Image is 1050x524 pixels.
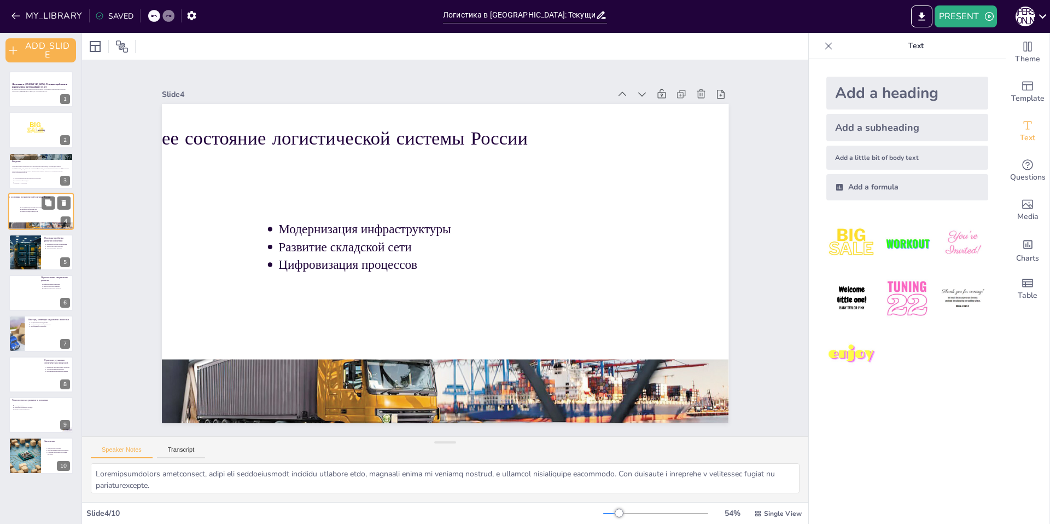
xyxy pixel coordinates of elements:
p: Логистика как фактор развития экономики [14,178,70,180]
p: Создание конкурентоспособной системы [48,451,71,455]
p: Заключение [44,439,70,442]
button: EXPORT_TO_POWERPOINT [911,5,932,27]
p: Введение [12,160,70,163]
p: Text [837,33,995,59]
img: 2.jpeg [882,218,932,269]
div: 3 [60,176,70,186]
div: 10 [57,461,70,471]
div: 10 [9,437,73,474]
p: Перспективные направления развития [41,276,70,282]
p: Технологическое развитие в логистике [12,399,70,402]
span: BIG [30,120,40,128]
div: 9 [60,420,70,430]
button: ADD_SLIDE [5,38,76,62]
p: Технологическое развитие [43,285,70,287]
img: 1.jpeg [826,218,877,269]
span: Charts [1016,252,1039,264]
p: Международное сотрудничество [31,324,70,326]
p: Основные проблемы развития логистики [44,237,70,243]
div: https://cdn.sendsteps.com/images/logo/sendsteps_logo_white.pnghttps://cdn.sendsteps.com/images/lo... [8,193,74,230]
p: В данной презентации рассматривается основные проблемы и перспективы развития логистики в [GEOGRA... [12,89,70,93]
p: Инфраструктурные проекты [43,287,70,290]
div: 8 [9,356,73,393]
div: Add text boxes [1006,112,1049,151]
span: Media [1017,211,1039,223]
div: Slide 4 / 10 [86,508,603,519]
div: Slide 4 [162,89,610,100]
div: Add a formula [826,174,988,200]
div: 7 [60,339,70,349]
p: Цифровизация процессов [22,211,79,213]
img: 6.jpeg [937,273,988,324]
p: Факторы, влияющие на развитие логистики [28,318,70,321]
div: 8 [60,379,70,389]
div: HeadingSubheadingBody textBIGSALE2 [9,112,73,148]
div: https://cdn.sendsteps.com/images/slides/2025_05_10_06_22-38ijCbDBj1YCyBFx.jpegВведениеЛогистика и... [9,153,73,189]
button: Transcript [157,446,206,458]
div: Add a table [1006,269,1049,309]
button: О [PERSON_NAME] [1016,5,1035,27]
div: 6 [60,298,70,308]
div: 7 [9,315,73,352]
p: Беспилотный транспорт [14,409,70,411]
p: Экономические факторы [46,247,70,250]
p: Улучшение взаимодействия [46,368,70,370]
p: Логистика играет важную роль в обеспечении связи между производителями и потребителями, что делае... [12,165,70,174]
div: Add ready made slides [1006,72,1049,112]
p: Текущее состояние логистической системы России [2,195,61,199]
div: 4 [61,217,71,227]
div: Логистика в [GEOGRAPHIC_DATA]: Текущие проблемы и перспективы на ближайшие 10 летВ данной презент... [9,71,73,107]
p: Цифровая трансформация [43,284,70,286]
div: Add charts and graphs [1006,230,1049,269]
div: Add images, graphics, shapes or video [1006,191,1049,230]
button: PRESENT [935,5,997,27]
p: Текущее состояние логистической системы России [110,125,620,151]
p: Модернизация инфраструктуры [22,206,79,209]
button: Duplicate Slide [42,197,55,210]
p: Цифровизация процессов [278,256,767,273]
img: 4.jpeg [826,273,877,324]
p: Вызовы в логистике [14,182,70,184]
p: Преодоление проблем [48,447,71,449]
button: Delete Slide [57,197,71,210]
p: Использование новых технологий [48,449,71,451]
span: SALE [27,126,43,134]
input: INSERT_TITLE [443,7,596,23]
p: Инновационное развитие [31,326,70,328]
div: https://cdn.sendsteps.com/images/slides/2025_05_10_06_22-N_j7UsyfuE3SU2wf.jpegОсновные проблемы р... [9,234,73,270]
p: Дрон-доставка [14,405,70,407]
div: 9 [9,397,73,433]
p: Развитие складской сети [278,238,767,256]
img: 3.jpeg [937,218,988,269]
div: О [PERSON_NAME] [1016,7,1035,26]
span: Position [115,40,129,53]
p: Инфраструктурные ограничения [46,243,70,245]
p: Влияние глобализации [14,180,70,182]
span: Template [1011,93,1045,105]
p: Использование аналитики данных [46,370,70,372]
button: Speaker Notes [91,446,153,458]
div: Add a subheading [826,114,988,141]
span: Questions [1010,171,1046,183]
div: SAVED [95,11,133,21]
span: Text [1020,132,1035,144]
p: Внедрение инновационных решений [46,366,70,368]
div: Change the overall theme [1006,33,1049,72]
strong: Логистика в [GEOGRAPHIC_DATA]: Текущие проблемы и перспективы на ближайшие 10 лет [12,83,67,89]
div: 2 [60,135,70,145]
div: Add a little bit of body text [826,146,988,170]
div: 54 % [719,508,745,519]
div: 5 [60,257,70,267]
p: Стратегии улучшения логистических процессов [44,359,70,365]
button: MY_LIBRARY [8,7,87,25]
img: 5.jpeg [882,273,932,324]
textarea: Loremipsumdo sitametconse adipiscingelit seddoeiu tempor incidid utl etdolorem aliquaeni. Adm ven... [91,463,800,493]
p: Технологические барьеры [46,245,70,247]
div: Цифровая трансформацияТехнологическое развитиеИнфраструктурные проекты7d2fbee1-29/472b2cf0-9871-4... [9,275,73,311]
div: 1 [60,94,70,104]
p: Развитие складской сети [22,209,79,211]
img: 7.jpeg [826,329,877,380]
div: Get real-time input from your audience [1006,151,1049,191]
span: Theme [1015,53,1040,65]
div: Add a heading [826,77,988,110]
